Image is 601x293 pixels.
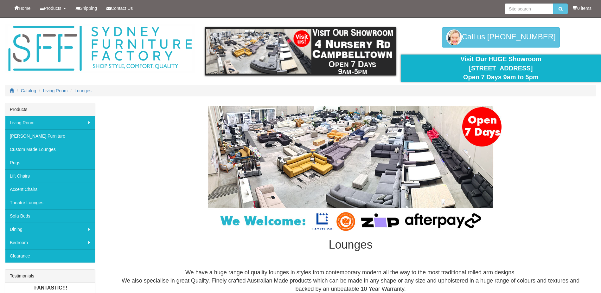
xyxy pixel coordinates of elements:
li: 0 items [573,5,591,11]
span: Home [19,6,30,11]
div: Visit Our HUGE Showroom [STREET_ADDRESS] Open 7 Days 9am to 5pm [406,55,596,82]
a: Shipping [71,0,102,16]
a: Theatre Lounges [5,196,95,209]
a: Custom Made Lounges [5,143,95,156]
a: Living Room [5,116,95,129]
img: showroom.gif [205,27,396,75]
a: Clearance [5,249,95,263]
a: Contact Us [102,0,137,16]
a: Catalog [21,88,36,93]
div: Testimonials [5,270,95,283]
a: Living Room [43,88,68,93]
a: [PERSON_NAME] Furniture [5,129,95,143]
a: Lift Chairs [5,169,95,183]
a: Rugs [5,156,95,169]
img: Lounges [192,106,509,232]
span: Contact Us [111,6,133,11]
h1: Lounges [105,238,596,251]
a: Accent Chairs [5,183,95,196]
span: Products [44,6,61,11]
a: Lounges [74,88,92,93]
input: Site search [505,3,553,14]
span: Shipping [80,6,97,11]
a: Home [10,0,35,16]
a: Products [35,0,70,16]
b: FANTASTIC!!! [34,285,67,290]
img: Sydney Furniture Factory [5,24,195,73]
div: Products [5,103,95,116]
a: Bedroom [5,236,95,249]
a: Sofa Beds [5,209,95,223]
a: Dining [5,223,95,236]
